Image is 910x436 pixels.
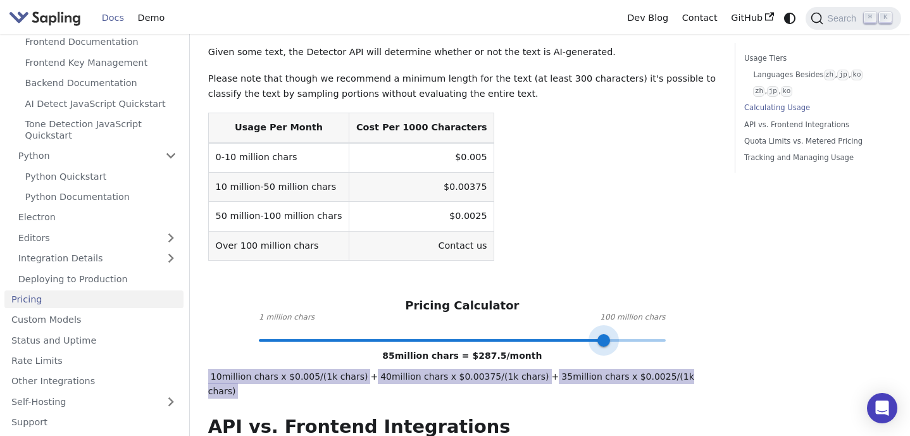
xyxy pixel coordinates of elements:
code: zh [824,70,835,80]
button: Switch between dark and light mode (currently system mode) [781,9,799,27]
a: Editors [11,228,158,247]
span: + [552,371,559,382]
a: Tone Detection JavaScript Quickstart [18,115,184,145]
td: $0.0025 [349,202,494,231]
code: ko [781,86,792,97]
span: Search [823,13,864,23]
td: $0.00375 [349,173,494,202]
button: Expand sidebar category 'Editors' [158,228,184,247]
th: Usage Per Month [208,113,349,143]
a: GitHub [724,8,780,28]
span: 10 million chars x $ 0.005 /(1k chars) [208,369,371,384]
p: Please note that though we recommend a minimum length for the text (at least 300 characters) it's... [208,72,716,102]
button: Search (Command+K) [806,7,901,30]
a: Frontend Documentation [18,33,184,51]
a: Dev Blog [620,8,675,28]
a: Quota Limits vs. Metered Pricing [744,135,887,147]
a: Languages Besideszh,jp,ko [753,69,882,81]
span: + [370,371,378,382]
a: API vs. Frontend Integrations [744,119,887,131]
code: jp [837,70,849,80]
a: Contact [675,8,725,28]
span: 35 million chars x $ 0.0025 /(1k chars) [208,369,694,399]
a: AI Detect JavaScript Quickstart [18,94,184,113]
span: 1 million chars [259,311,315,324]
td: 50 million-100 million chars [208,202,349,231]
th: Cost Per 1000 Characters [349,113,494,143]
td: 10 million-50 million chars [208,173,349,202]
a: zh,jp,ko [753,85,882,97]
kbd: K [879,12,892,23]
a: Python Documentation [18,188,184,206]
td: 0-10 million chars [208,143,349,173]
td: $0.005 [349,143,494,173]
span: 100 million chars [600,311,665,324]
p: Given some text, the Detector API will determine whether or not the text is AI-generated. [208,45,716,60]
a: Python [11,147,184,165]
code: ko [851,70,863,80]
a: Other Integrations [4,372,184,390]
a: Deploying to Production [11,270,184,288]
a: Backend Documentation [18,74,184,92]
kbd: ⌘ [864,12,876,23]
a: Electron [11,208,184,227]
h3: Pricing Calculator [405,299,519,313]
a: Rate Limits [4,352,184,370]
a: Custom Models [4,311,184,329]
td: Over 100 million chars [208,231,349,260]
a: Usage Tiers [744,53,887,65]
span: 85 million chars = $ 287.5 /month [382,351,542,361]
a: Frontend Key Management [18,53,184,72]
a: Self-Hosting [4,392,184,411]
code: jp [767,86,778,97]
td: Contact us [349,231,494,260]
span: 40 million chars x $ 0.00375 /(1k chars) [378,369,551,384]
a: Docs [95,8,131,28]
a: Python Quickstart [18,167,184,185]
a: Support [4,413,184,432]
code: zh [753,86,764,97]
a: Calculating Usage [744,102,887,114]
div: Open Intercom Messenger [867,393,897,423]
a: Status and Uptime [4,331,184,349]
a: Pricing [4,290,184,309]
a: Integration Details [11,249,184,268]
a: Tracking and Managing Usage [744,152,887,164]
a: Demo [131,8,171,28]
a: Sapling.ai [9,9,85,27]
img: Sapling.ai [9,9,81,27]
